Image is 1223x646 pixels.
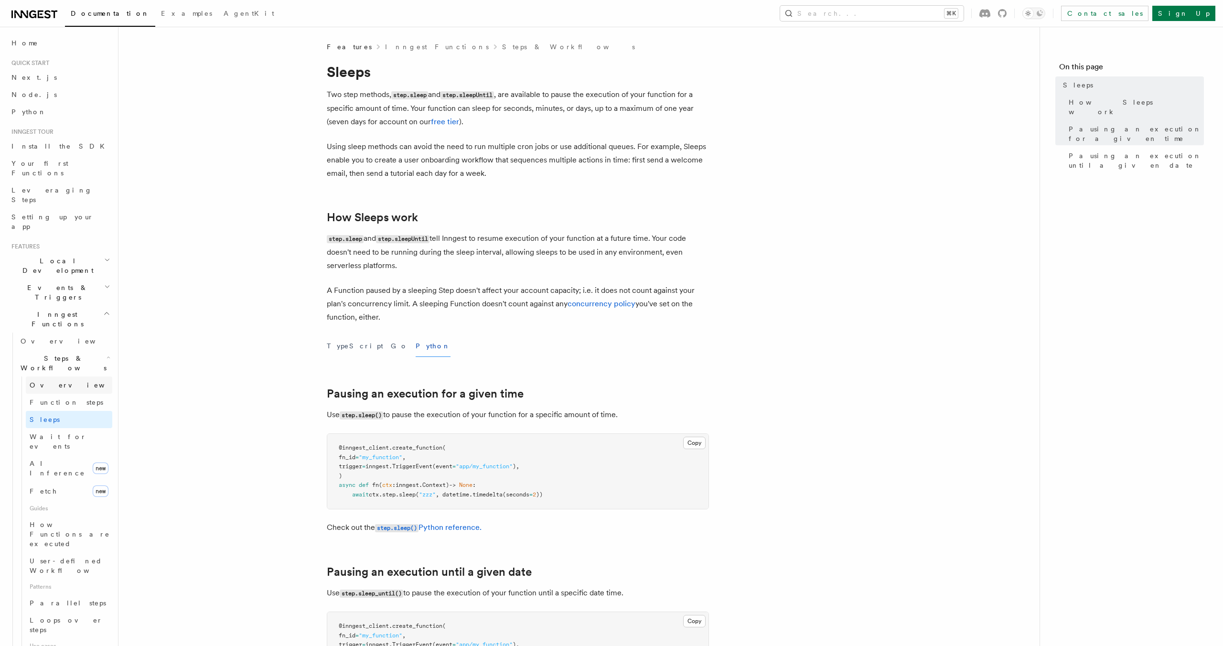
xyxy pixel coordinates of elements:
span: timedelta [472,491,503,498]
span: (event [432,463,452,470]
span: trigger [339,463,362,470]
span: , datetime. [436,491,472,498]
span: . [389,623,392,629]
a: AI Inferencenew [26,455,112,482]
span: Documentation [71,10,150,17]
span: ( [379,482,382,488]
span: @inngest_client [339,623,389,629]
a: concurrency policy [568,299,635,308]
kbd: ⌘K [944,9,958,18]
a: Documentation [65,3,155,27]
span: Pausing an execution until a given date [1069,151,1204,170]
span: : [392,482,396,488]
code: step.sleep() [375,524,418,532]
a: Fetchnew [26,482,112,501]
span: Function steps [30,398,103,406]
span: How Functions are executed [30,521,110,548]
a: Parallel steps [26,594,112,612]
a: How Functions are executed [26,516,112,552]
span: fn_id [339,632,355,639]
span: . [379,491,382,498]
span: ( [416,491,419,498]
code: step.sleepUntil [440,91,494,99]
span: Context) [422,482,449,488]
a: Home [8,34,112,52]
span: Local Development [8,256,104,275]
span: (seconds [503,491,529,498]
a: Next.js [8,69,112,86]
a: Your first Functions [8,155,112,182]
a: Pausing an execution until a given date [1065,147,1204,174]
span: , [402,454,406,461]
code: step.sleep_until() [340,590,403,598]
span: = [529,491,533,498]
span: ), [513,463,519,470]
span: create_function [392,444,442,451]
span: . [419,482,422,488]
a: How Sleeps work [1065,94,1204,120]
span: Loops over steps [30,616,103,634]
a: Loops over steps [26,612,112,638]
button: Toggle dark mode [1022,8,1045,19]
a: free tier [431,117,459,126]
span: User-defined Workflows [30,557,116,574]
span: Sleeps [30,416,60,423]
a: Node.js [8,86,112,103]
span: "app/my_function" [456,463,513,470]
span: Inngest tour [8,128,54,136]
span: Home [11,38,38,48]
span: Your first Functions [11,160,68,177]
span: AI Inference [30,460,85,477]
span: , [402,632,406,639]
code: step.sleepUntil [376,235,429,243]
span: Guides [26,501,112,516]
a: Install the SDK [8,138,112,155]
span: = [452,463,456,470]
span: = [355,454,359,461]
p: Use to pause the execution of your function for a specific amount of time. [327,408,709,422]
span: 2 [533,491,536,498]
span: Leveraging Steps [11,186,92,204]
span: TriggerEvent [392,463,432,470]
a: Setting up your app [8,208,112,235]
a: Pausing an execution for a given time [327,387,524,400]
button: Go [391,335,408,357]
button: Local Development [8,252,112,279]
span: "my_function" [359,454,402,461]
span: def [359,482,369,488]
a: step.sleep()Python reference. [375,523,482,532]
a: Inngest Functions [385,42,489,52]
span: How Sleeps work [1069,97,1204,117]
a: Overview [17,333,112,350]
span: Quick start [8,59,49,67]
span: Examples [161,10,212,17]
p: Use to pause the execution of your function until a specific date time. [327,586,709,600]
span: fn [372,482,379,488]
span: ( [442,444,446,451]
p: Two step methods, and , are available to pause the execution of your function for a specific amou... [327,88,709,129]
span: Overview [30,381,128,389]
a: Sign Up [1152,6,1215,21]
button: Python [416,335,451,357]
span: new [93,485,108,497]
span: sleep [399,491,416,498]
button: Copy [683,615,706,627]
p: A Function paused by a sleeping Step doesn't affect your account capacity; i.e. it does not count... [327,284,709,324]
a: AgentKit [218,3,280,26]
button: TypeScript [327,335,383,357]
span: ctx [369,491,379,498]
span: : [472,482,476,488]
span: = [355,632,359,639]
a: Examples [155,3,218,26]
button: Steps & Workflows [17,350,112,377]
span: AgentKit [224,10,274,17]
span: Patterns [26,579,112,594]
button: Events & Triggers [8,279,112,306]
a: Sleeps [1059,76,1204,94]
a: Sleeps [26,411,112,428]
p: Check out the [327,521,709,535]
code: step.sleep [327,235,364,243]
span: Install the SDK [11,142,110,150]
span: "my_function" [359,632,402,639]
span: ctx [382,482,392,488]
